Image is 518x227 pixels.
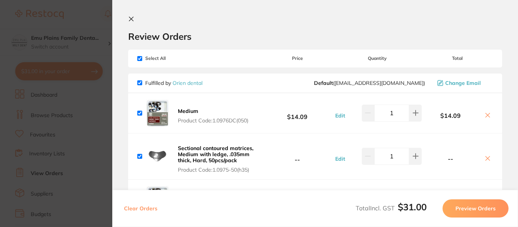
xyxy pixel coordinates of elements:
b: $31.00 [398,201,427,213]
span: Total Incl. GST [356,204,427,212]
button: Preview Orders [443,199,509,218]
b: -- [262,149,333,163]
b: Default [314,80,333,86]
span: sales@orien.com.au [314,80,425,86]
b: -- [422,155,479,162]
span: Select All [137,56,213,61]
b: $14.09 [422,112,479,119]
a: Orien dental [173,80,202,86]
b: Sectional contoured matrices, Medium with ledge, .035mm thick, Hard, 50pcs/pack [178,145,253,164]
span: Quantity [333,56,422,61]
button: Edit [333,112,347,119]
h2: Review Orders [128,31,502,42]
span: Total [422,56,493,61]
img: cmw4dnRmaw [145,144,170,168]
button: Medium Product Code:1.0976DC(050) [176,108,251,124]
img: dGQxYW5nMg [145,99,170,127]
span: Change Email [445,80,481,86]
b: Medium [178,108,198,114]
button: Clear Orders [122,199,160,218]
span: Product Code: 1.0976DC(050) [178,117,248,124]
button: Change Email [435,80,493,86]
b: $14.09 [262,106,333,120]
span: Product Code: 1.0975-50(h35) [178,167,259,173]
img: MHh6eGtyOA [145,186,170,214]
p: Fulfilled by [145,80,202,86]
span: Price [262,56,333,61]
button: Edit [333,155,347,162]
button: Sectional contoured matrices, Medium with ledge, .035mm thick, Hard, 50pcs/pack Product Code:1.09... [176,145,262,173]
